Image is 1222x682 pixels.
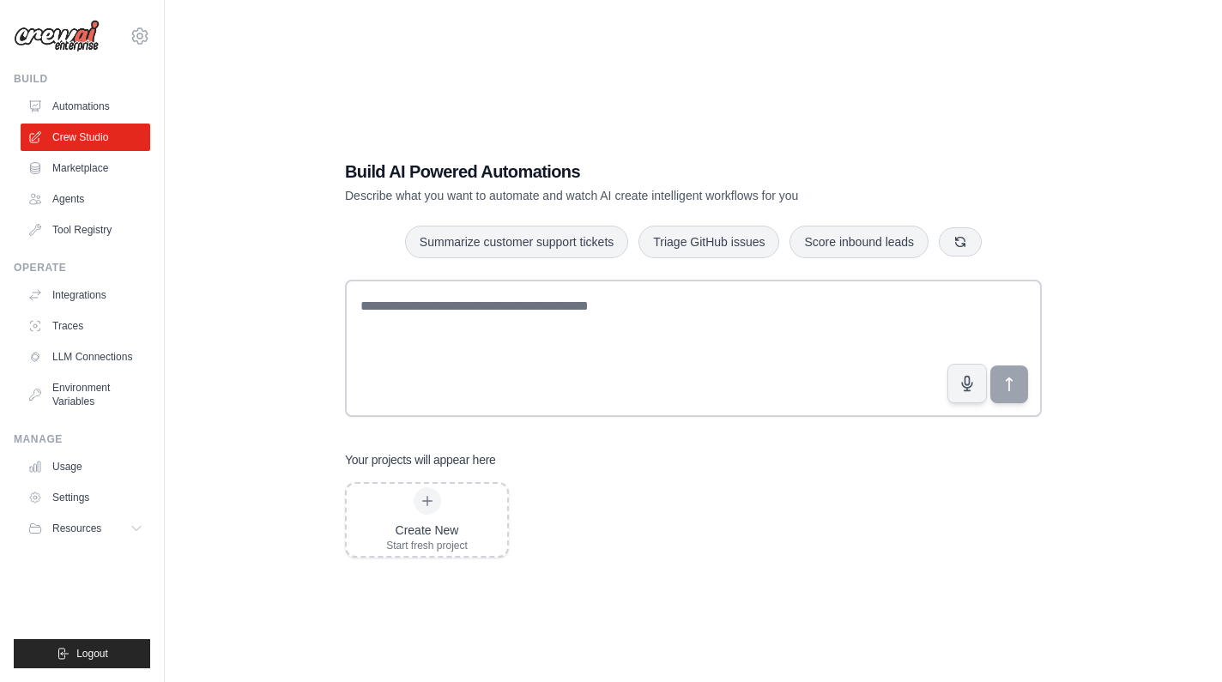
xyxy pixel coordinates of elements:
[21,93,150,120] a: Automations
[345,160,922,184] h1: Build AI Powered Automations
[21,374,150,415] a: Environment Variables
[345,451,496,468] h3: Your projects will appear here
[939,227,982,257] button: Get new suggestions
[21,154,150,182] a: Marketplace
[14,261,150,275] div: Operate
[14,432,150,446] div: Manage
[21,515,150,542] button: Resources
[947,364,987,403] button: Click to speak your automation idea
[21,124,150,151] a: Crew Studio
[21,343,150,371] a: LLM Connections
[14,639,150,668] button: Logout
[405,226,628,258] button: Summarize customer support tickets
[14,20,100,52] img: Logo
[76,647,108,661] span: Logout
[21,453,150,480] a: Usage
[345,187,922,204] p: Describe what you want to automate and watch AI create intelligent workflows for you
[638,226,779,258] button: Triage GitHub issues
[386,539,468,552] div: Start fresh project
[52,522,101,535] span: Resources
[21,281,150,309] a: Integrations
[21,312,150,340] a: Traces
[21,185,150,213] a: Agents
[386,522,468,539] div: Create New
[14,72,150,86] div: Build
[789,226,929,258] button: Score inbound leads
[21,216,150,244] a: Tool Registry
[21,484,150,511] a: Settings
